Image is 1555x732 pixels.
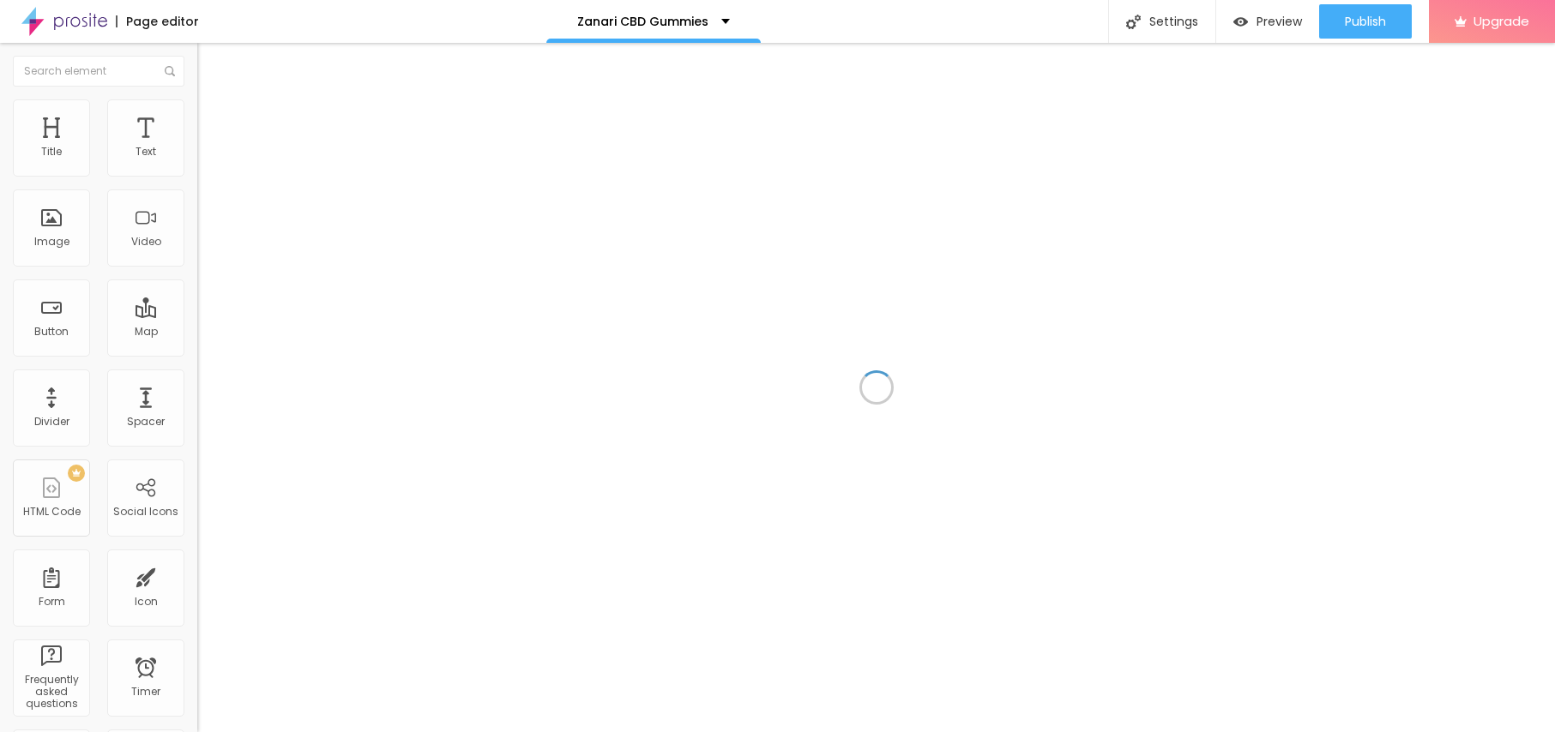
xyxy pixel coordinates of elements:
div: Map [135,326,158,338]
img: Icone [1126,15,1141,29]
div: Icon [135,596,158,608]
button: Publish [1319,4,1412,39]
img: Icone [165,66,175,76]
span: Upgrade [1474,14,1529,28]
p: Zanari CBD Gummies [577,15,708,27]
div: Social Icons [113,506,178,518]
div: HTML Code [23,506,81,518]
div: Timer [131,686,160,698]
input: Search element [13,56,184,87]
span: Publish [1345,15,1386,28]
div: Video [131,236,161,248]
button: Preview [1216,4,1319,39]
div: Title [41,146,62,158]
img: view-1.svg [1233,15,1248,29]
div: Image [34,236,69,248]
div: Text [136,146,156,158]
div: Button [34,326,69,338]
div: Spacer [127,416,165,428]
span: Preview [1257,15,1302,28]
div: Divider [34,416,69,428]
div: Page editor [116,15,199,27]
div: Form [39,596,65,608]
div: Frequently asked questions [17,674,85,711]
